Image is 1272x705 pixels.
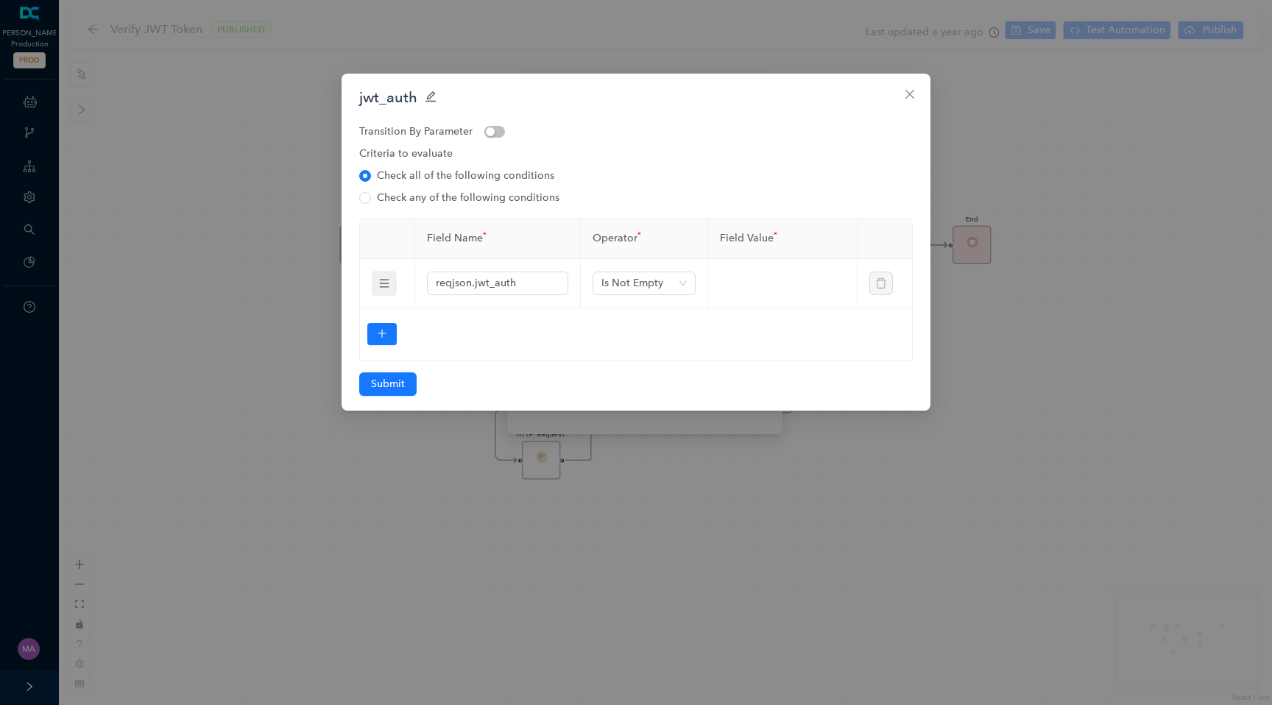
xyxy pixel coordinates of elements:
[601,272,687,294] span: Is Not Empty
[359,372,417,396] button: Submit
[371,190,565,206] span: Check any of the following conditions
[359,88,417,106] h5: jwt_auth
[371,168,560,184] span: Check all of the following conditions
[359,124,473,140] p: Transition By Parameter
[377,328,387,339] span: plus
[371,376,405,392] span: Submit
[415,219,581,259] th: Field Name
[898,82,922,106] button: Close
[372,271,397,296] span: menu
[359,146,913,162] p: Criteria to evaluate
[360,259,913,308] tr: menuIs Not Empty
[708,219,858,259] th: Field Value
[581,219,708,259] th: Operator
[425,91,437,102] span: edit
[904,88,916,100] span: close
